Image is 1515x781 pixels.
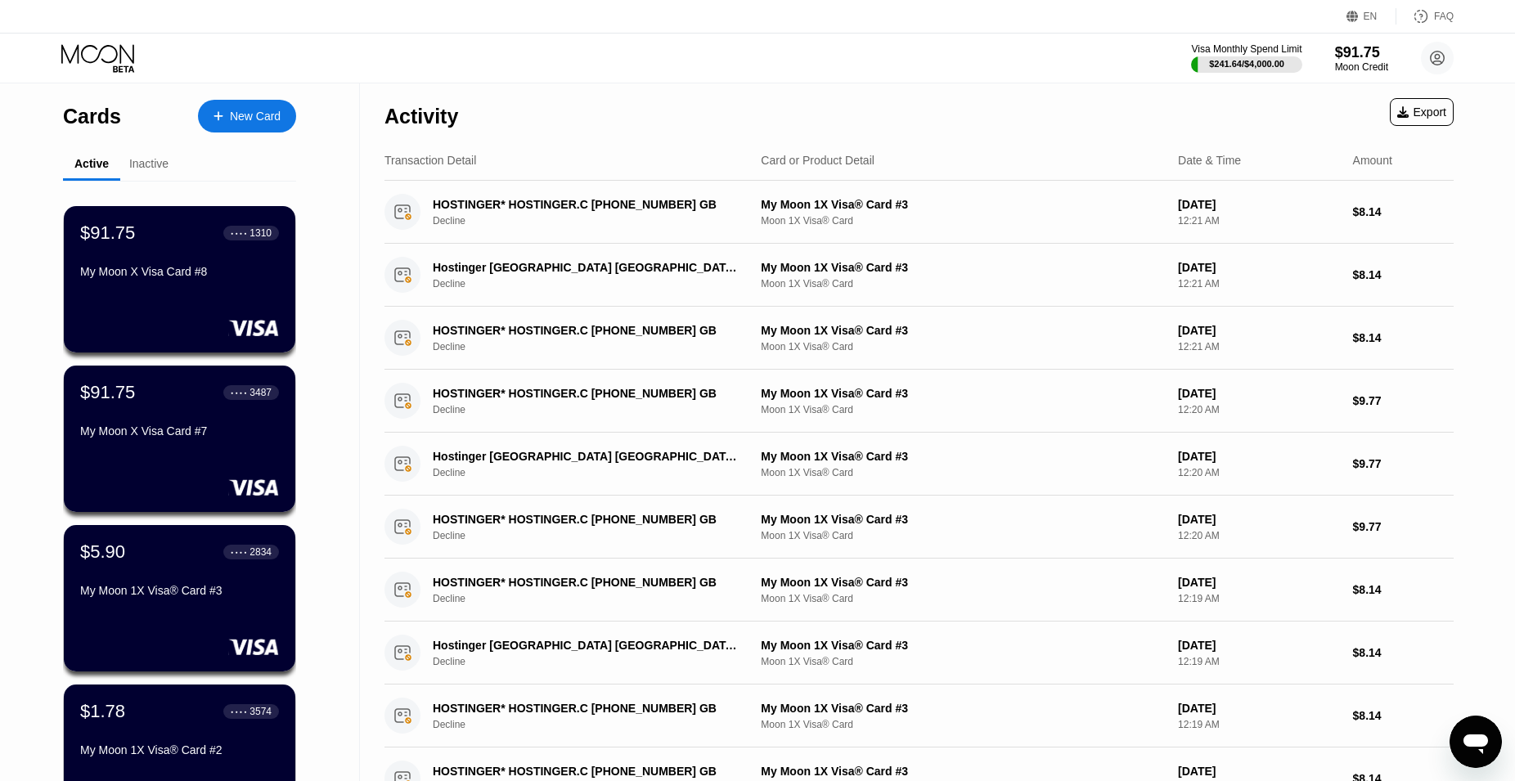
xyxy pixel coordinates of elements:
div: HOSTINGER* HOSTINGER.C [PHONE_NUMBER] GB [433,324,737,337]
div: Inactive [129,157,169,170]
div: [DATE] [1178,261,1339,274]
div: [DATE] [1178,765,1339,778]
div: Moon 1X Visa® Card [761,467,1165,478]
div: $5.90 [80,541,125,563]
div: $9.77 [1353,457,1454,470]
div: Moon Credit [1335,61,1388,73]
div: HOSTINGER* HOSTINGER.C [PHONE_NUMBER] GBDeclineMy Moon 1X Visa® Card #3Moon 1X Visa® Card[DATE]12... [384,307,1454,370]
div: My Moon 1X Visa® Card #3 [761,387,1165,400]
div: 12:20 AM [1178,404,1339,415]
div: HOSTINGER* HOSTINGER.C [PHONE_NUMBER] GB [433,765,737,778]
div: HOSTINGER* HOSTINGER.C [PHONE_NUMBER] GBDeclineMy Moon 1X Visa® Card #3Moon 1X Visa® Card[DATE]12... [384,559,1454,622]
div: Export [1390,98,1454,126]
div: Decline [433,467,760,478]
div: $8.14 [1353,583,1454,596]
div: My Moon 1X Visa® Card #3 [761,450,1165,463]
div: My Moon 1X Visa® Card #3 [761,198,1165,211]
div: 3487 [250,387,272,398]
div: $8.14 [1353,205,1454,218]
div: $8.14 [1353,646,1454,659]
div: Hostinger [GEOGRAPHIC_DATA] [GEOGRAPHIC_DATA] [GEOGRAPHIC_DATA]DeclineMy Moon 1X Visa® Card #3Moo... [384,433,1454,496]
div: My Moon X Visa Card #7 [80,424,279,438]
div: Moon 1X Visa® Card [761,278,1165,290]
div: EN [1346,8,1396,25]
div: HOSTINGER* HOSTINGER.C [PHONE_NUMBER] GBDeclineMy Moon 1X Visa® Card #3Moon 1X Visa® Card[DATE]12... [384,370,1454,433]
div: ● ● ● ● [231,231,247,236]
div: [DATE] [1178,387,1339,400]
div: HOSTINGER* HOSTINGER.C [PHONE_NUMBER] GBDeclineMy Moon 1X Visa® Card #3Moon 1X Visa® Card[DATE]12... [384,181,1454,244]
div: Activity [384,105,458,128]
div: $91.75● ● ● ●3487My Moon X Visa Card #7 [64,366,295,512]
div: [DATE] [1178,576,1339,589]
div: [DATE] [1178,198,1339,211]
div: New Card [198,100,296,132]
div: Decline [433,404,760,415]
div: [DATE] [1178,639,1339,652]
div: My Moon 1X Visa® Card #3 [761,765,1165,778]
div: $9.77 [1353,520,1454,533]
div: Moon 1X Visa® Card [761,719,1165,730]
div: Visa Monthly Spend Limit [1191,43,1301,55]
div: Hostinger [GEOGRAPHIC_DATA] [GEOGRAPHIC_DATA] [GEOGRAPHIC_DATA]DeclineMy Moon 1X Visa® Card #3Moo... [384,244,1454,307]
div: 12:19 AM [1178,719,1339,730]
div: My Moon 1X Visa® Card #3 [80,584,279,597]
div: Hostinger [GEOGRAPHIC_DATA] [GEOGRAPHIC_DATA] [GEOGRAPHIC_DATA] [433,639,737,652]
div: $241.64 / $4,000.00 [1209,59,1284,69]
div: Moon 1X Visa® Card [761,215,1165,227]
div: Hostinger [GEOGRAPHIC_DATA] [GEOGRAPHIC_DATA] [GEOGRAPHIC_DATA] [433,261,737,274]
div: [DATE] [1178,702,1339,715]
div: My Moon 1X Visa® Card #3 [761,324,1165,337]
div: $5.90● ● ● ●2834My Moon 1X Visa® Card #3 [64,525,295,671]
div: 2834 [250,546,272,558]
div: Moon 1X Visa® Card [761,341,1165,352]
div: Active [74,157,109,170]
div: 12:19 AM [1178,656,1339,667]
div: $91.75Moon Credit [1335,44,1388,73]
div: Amount [1353,154,1392,167]
div: Decline [433,656,760,667]
div: HOSTINGER* HOSTINGER.C [PHONE_NUMBER] GB [433,198,737,211]
div: 12:21 AM [1178,215,1339,227]
div: HOSTINGER* HOSTINGER.C [PHONE_NUMBER] GB [433,702,737,715]
div: HOSTINGER* HOSTINGER.C [PHONE_NUMBER] GB [433,387,737,400]
div: Moon 1X Visa® Card [761,593,1165,604]
div: My Moon 1X Visa® Card #3 [761,639,1165,652]
div: My Moon 1X Visa® Card #3 [761,513,1165,526]
div: $8.14 [1353,331,1454,344]
div: [DATE] [1178,450,1339,463]
div: ● ● ● ● [231,390,247,395]
div: Hostinger [GEOGRAPHIC_DATA] [GEOGRAPHIC_DATA] [GEOGRAPHIC_DATA]DeclineMy Moon 1X Visa® Card #3Moo... [384,622,1454,684]
div: HOSTINGER* HOSTINGER.C [PHONE_NUMBER] GBDeclineMy Moon 1X Visa® Card #3Moon 1X Visa® Card[DATE]12... [384,496,1454,559]
div: Date & Time [1178,154,1241,167]
div: 12:20 AM [1178,467,1339,478]
div: FAQ [1434,11,1454,22]
div: Moon 1X Visa® Card [761,656,1165,667]
div: My Moon 1X Visa® Card #3 [761,261,1165,274]
div: $1.78 [80,701,125,722]
div: [DATE] [1178,513,1339,526]
div: $91.75 [80,222,135,244]
div: Decline [433,341,760,352]
div: HOSTINGER* HOSTINGER.C [PHONE_NUMBER] GB [433,576,737,589]
div: Cards [63,105,121,128]
div: Decline [433,593,760,604]
div: $91.75 [80,382,135,403]
div: ● ● ● ● [231,709,247,714]
div: Hostinger [GEOGRAPHIC_DATA] [GEOGRAPHIC_DATA] [GEOGRAPHIC_DATA] [433,450,737,463]
div: $91.75 [1335,44,1388,61]
div: $8.14 [1353,709,1454,722]
div: Decline [433,278,760,290]
div: [DATE] [1178,324,1339,337]
div: My Moon 1X Visa® Card #2 [80,743,279,756]
div: ● ● ● ● [231,550,247,554]
div: $91.75● ● ● ●1310My Moon X Visa Card #8 [64,206,295,352]
div: Decline [433,530,760,541]
div: My Moon X Visa Card #8 [80,265,279,278]
div: Decline [433,215,760,227]
div: HOSTINGER* HOSTINGER.C [PHONE_NUMBER] GBDeclineMy Moon 1X Visa® Card #3Moon 1X Visa® Card[DATE]12... [384,684,1454,747]
div: Card or Product Detail [761,154,874,167]
div: 3574 [250,706,272,717]
div: Visa Monthly Spend Limit$241.64/$4,000.00 [1191,43,1301,73]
